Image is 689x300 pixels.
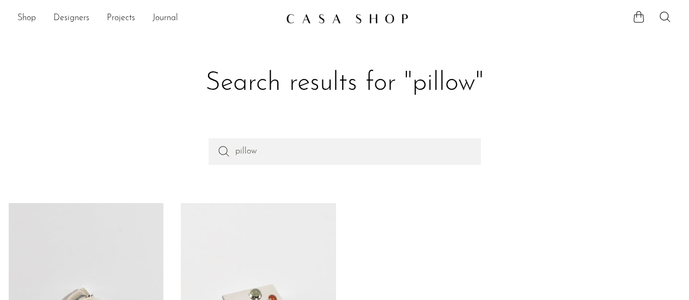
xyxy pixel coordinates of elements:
a: Journal [153,11,178,26]
a: Designers [53,11,89,26]
nav: Desktop navigation [17,9,277,28]
input: Perform a search [209,138,481,164]
a: Projects [107,11,135,26]
a: Shop [17,11,36,26]
h1: Search results for "pillow" [17,66,672,100]
ul: NEW HEADER MENU [17,9,277,28]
